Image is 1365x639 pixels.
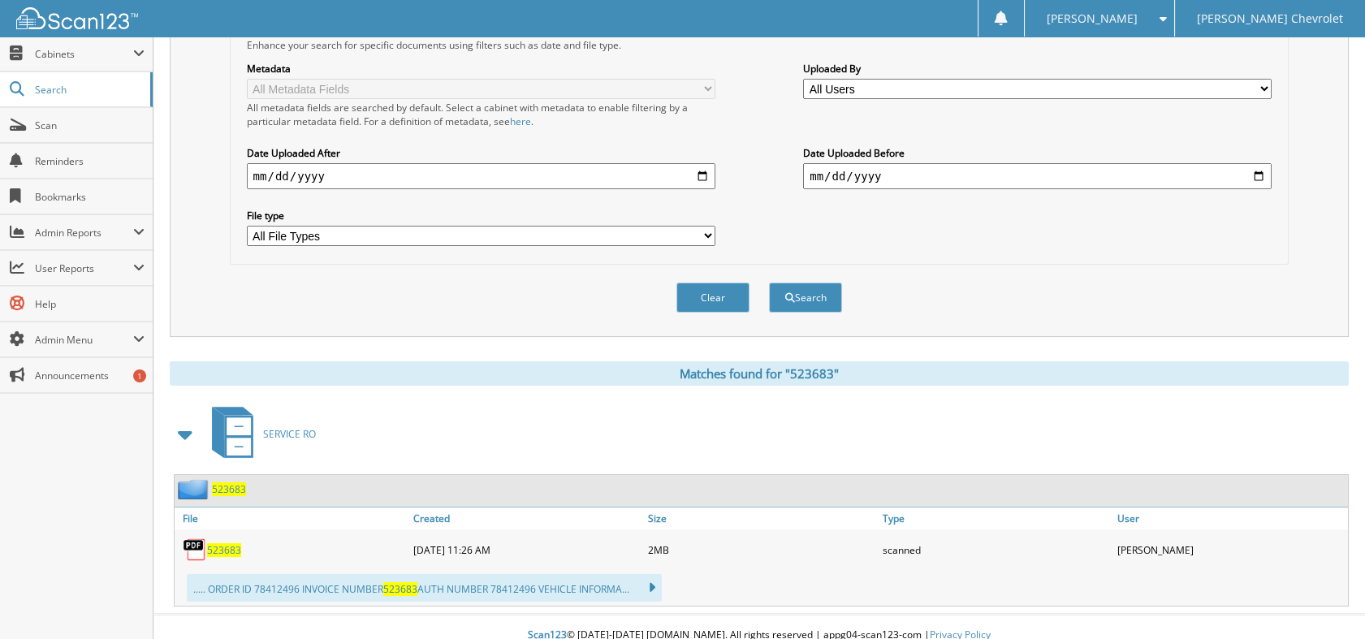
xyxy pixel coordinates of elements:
[803,163,1272,189] input: end
[178,479,212,499] img: folder2.png
[183,538,207,562] img: PDF.png
[1197,14,1343,24] span: [PERSON_NAME] Chevrolet
[202,402,316,466] a: SERVICE RO
[803,146,1272,160] label: Date Uploaded Before
[644,533,879,566] div: 2MB
[409,507,644,529] a: Created
[879,507,1113,529] a: Type
[803,62,1272,76] label: Uploaded By
[35,154,145,168] span: Reminders
[383,582,417,596] span: 523683
[247,101,715,128] div: All metadata fields are searched by default. Select a cabinet with metadata to enable filtering b...
[879,533,1113,566] div: scanned
[769,283,842,313] button: Search
[247,62,715,76] label: Metadata
[212,482,246,496] a: 523683
[170,361,1349,386] div: Matches found for "523683"
[247,209,715,222] label: File type
[247,163,715,189] input: start
[35,297,145,311] span: Help
[239,38,1281,52] div: Enhance your search for specific documents using filters such as date and file type.
[35,47,133,61] span: Cabinets
[35,333,133,347] span: Admin Menu
[35,119,145,132] span: Scan
[676,283,749,313] button: Clear
[409,533,644,566] div: [DATE] 11:26 AM
[175,507,409,529] a: File
[1284,561,1365,639] iframe: Chat Widget
[1047,14,1138,24] span: [PERSON_NAME]
[207,543,241,557] a: 523683
[263,427,316,441] span: SERVICE RO
[1113,533,1348,566] div: [PERSON_NAME]
[187,574,662,602] div: ..... ORDER ID 78412496 INVOICE NUMBER AUTH NUMBER 78412496 VEHICLE INFORMA...
[35,83,142,97] span: Search
[1113,507,1348,529] a: User
[35,226,133,240] span: Admin Reports
[133,369,146,382] div: 1
[644,507,879,529] a: Size
[16,7,138,29] img: scan123-logo-white.svg
[247,146,715,160] label: Date Uploaded After
[510,114,531,128] a: here
[35,190,145,204] span: Bookmarks
[35,261,133,275] span: User Reports
[35,369,145,382] span: Announcements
